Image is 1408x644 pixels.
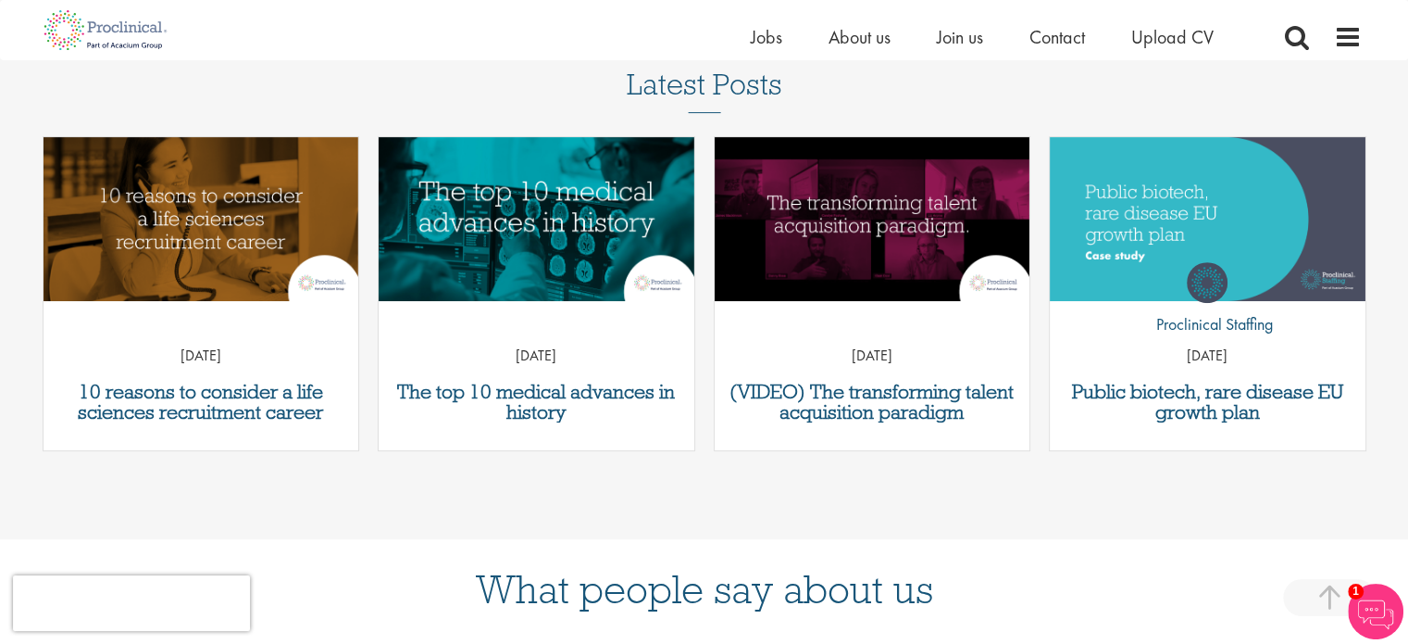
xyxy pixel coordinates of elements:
[715,346,1030,367] p: [DATE]
[1050,137,1365,301] a: Link to a post
[44,346,359,367] p: [DATE]
[379,137,694,301] img: Top 10 medical advances in history
[1348,584,1364,600] span: 1
[379,137,694,301] a: Link to a post
[724,382,1021,423] a: (VIDEO) The transforming talent acquisition paradigm
[53,382,350,423] a: 10 reasons to consider a life sciences recruitment career
[1187,262,1227,303] img: Proclinical Staffing
[1131,25,1214,49] a: Upload CV
[1142,312,1273,336] p: Proclinical Staffing
[627,69,782,113] h3: Latest Posts
[44,137,359,301] img: 10 reasons to consider a life sciences recruitment career | Recruitment consultant on the phone
[715,137,1030,301] img: Proclinical host LEAP TA Life Sciences panel discussion about the transforming talent acquisition...
[388,382,685,423] a: The top 10 medical advances in history
[1050,137,1365,301] img: Public biotech, rare disease EU growth plan thumbnail
[1348,584,1403,639] img: Chatbot
[1029,25,1085,49] a: Contact
[379,346,694,367] p: [DATE]
[715,137,1030,301] a: Link to a post
[751,25,782,49] a: Jobs
[13,575,250,631] iframe: reCAPTCHA
[829,25,891,49] a: About us
[1142,262,1273,346] a: Proclinical Staffing Proclinical Staffing
[44,137,359,301] a: Link to a post
[1059,382,1356,423] a: Public biotech, rare disease EU growth plan
[937,25,983,49] a: Join us
[1050,346,1365,367] p: [DATE]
